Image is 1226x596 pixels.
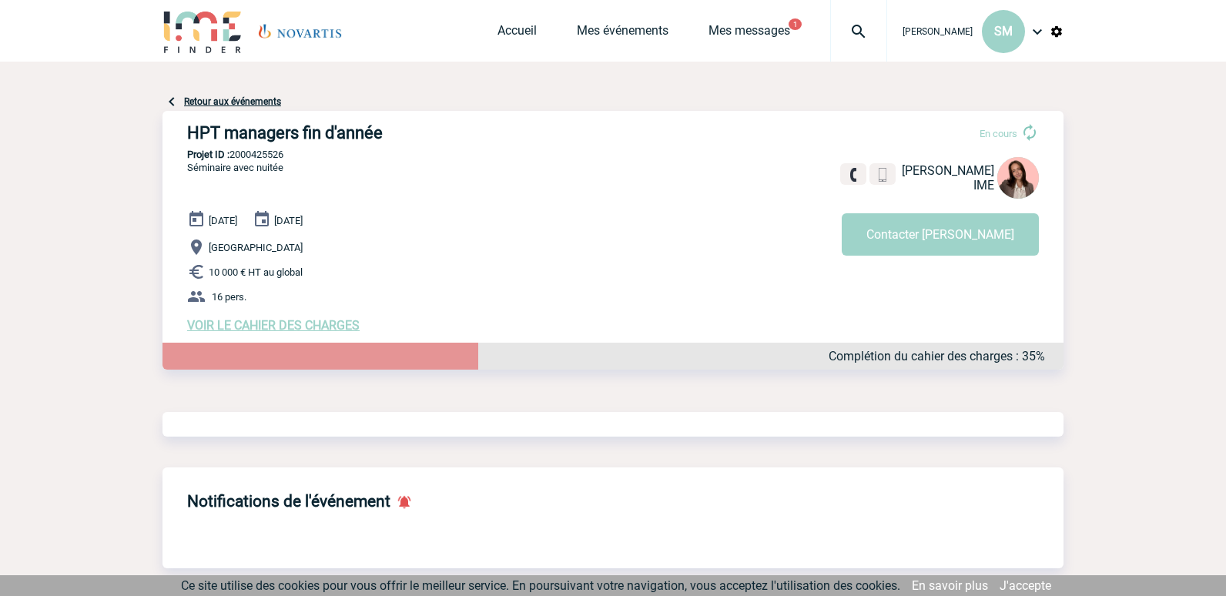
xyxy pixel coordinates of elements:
[903,26,973,37] span: [PERSON_NAME]
[876,168,889,182] img: portable.png
[274,215,303,226] span: [DATE]
[181,578,900,593] span: Ce site utilise des cookies pour vous offrir le meilleur service. En poursuivant votre navigation...
[842,213,1039,256] button: Contacter [PERSON_NAME]
[212,291,246,303] span: 16 pers.
[209,242,303,253] span: [GEOGRAPHIC_DATA]
[789,18,802,30] button: 1
[209,266,303,278] span: 10 000 € HT au global
[997,157,1039,199] img: 94396-3.png
[184,96,281,107] a: Retour aux événements
[187,149,229,160] b: Projet ID :
[980,128,1017,139] span: En cours
[187,162,283,173] span: Séminaire avec nuitée
[973,178,994,193] span: IME
[497,23,537,45] a: Accueil
[187,492,390,511] h4: Notifications de l'événement
[577,23,668,45] a: Mes événements
[994,24,1013,39] span: SM
[846,168,860,182] img: fixe.png
[209,215,237,226] span: [DATE]
[187,123,649,142] h3: HPT managers fin d'année
[912,578,988,593] a: En savoir plus
[1000,578,1051,593] a: J'accepte
[902,163,994,178] span: [PERSON_NAME]
[187,318,360,333] a: VOIR LE CAHIER DES CHARGES
[708,23,790,45] a: Mes messages
[162,149,1064,160] p: 2000425526
[162,9,243,53] img: IME-Finder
